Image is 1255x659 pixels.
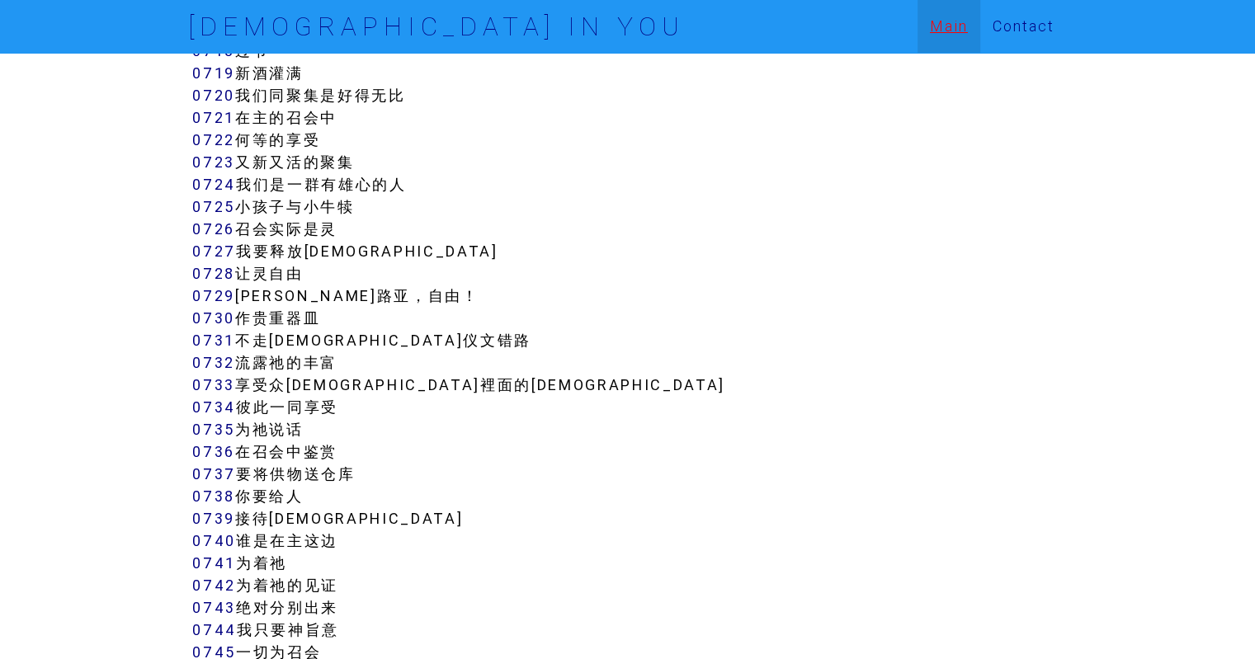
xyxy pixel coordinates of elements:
[192,242,236,261] a: 0727
[192,219,235,238] a: 0726
[192,197,235,216] a: 0725
[192,464,236,483] a: 0737
[192,286,235,305] a: 0729
[192,531,236,550] a: 0740
[192,175,236,194] a: 0724
[192,153,235,172] a: 0723
[192,375,235,394] a: 0733
[192,487,235,506] a: 0738
[192,130,235,149] a: 0722
[192,264,235,283] a: 0728
[192,331,235,350] a: 0731
[192,108,235,127] a: 0721
[192,41,235,60] a: 0718
[1185,585,1243,647] iframe: Chat
[192,553,236,572] a: 0741
[192,509,235,528] a: 0739
[192,598,236,617] a: 0743
[192,576,236,595] a: 0742
[192,620,237,639] a: 0744
[192,353,235,372] a: 0732
[192,86,235,105] a: 0720
[192,420,235,439] a: 0735
[192,64,235,82] a: 0719
[192,442,235,461] a: 0736
[192,398,236,417] a: 0734
[192,308,235,327] a: 0730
